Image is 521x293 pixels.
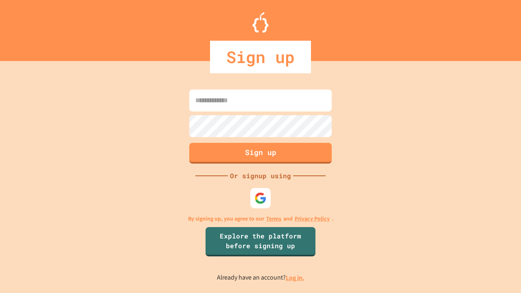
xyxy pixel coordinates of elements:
[206,227,315,256] a: Explore the platform before signing up
[487,260,513,285] iframe: chat widget
[189,143,332,164] button: Sign up
[210,41,311,73] div: Sign up
[188,214,333,223] p: By signing up, you agree to our and .
[217,273,304,283] p: Already have an account?
[252,12,269,33] img: Logo.svg
[266,214,281,223] a: Terms
[286,273,304,282] a: Log in.
[295,214,330,223] a: Privacy Policy
[228,171,293,181] div: Or signup using
[254,192,267,204] img: google-icon.svg
[453,225,513,260] iframe: chat widget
